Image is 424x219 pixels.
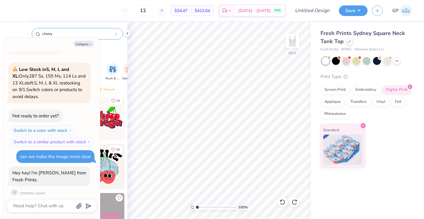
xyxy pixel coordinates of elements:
[391,97,405,106] div: Foil
[352,85,380,94] div: Embroidery
[320,97,345,106] div: Applique
[124,144,169,189] img: ba10a430-58b1-405e-a6a5-018d04f770ba
[290,5,334,17] input: Untitled Design
[320,47,338,52] span: Fresh Prints
[12,170,86,183] div: Hey hey! I'm [PERSON_NAME] from Fresh Prints.
[346,97,371,106] div: Transfers
[106,63,120,81] div: filter for Rush & Bid
[382,85,411,94] div: Digital Print
[323,135,362,165] img: Standard
[10,137,94,147] button: Switch to a similar product with stock
[12,66,69,79] strong: Low Stock in S, M, L and XL :
[274,8,281,13] span: FREE
[42,31,115,37] input: Try "Alpha"
[320,73,412,80] div: Print Type
[392,7,399,14] span: GP
[238,8,271,14] span: [DATE] - [DATE]
[126,66,133,73] img: Game Day Image
[286,35,298,47] img: Back
[11,190,18,198] div: A
[20,154,91,160] div: can we make the image more clear
[106,63,120,81] button: filter button
[320,109,350,119] div: Rhinestones
[80,95,125,140] img: 1b34ccde-a04e-4ee5-8054-dd1b255b2d40
[108,97,123,105] button: Like
[341,47,352,52] span: # FP82
[12,113,59,119] div: Not ready to order yet?
[400,5,412,17] img: Genna Pascucci
[355,47,385,52] span: Minimum Order: 12 +
[10,125,75,135] button: Switch to a color with stock
[174,8,187,14] span: $34.47
[116,148,120,151] span: 10
[124,95,169,140] img: 7c71d7ec-529e-4179-99cb-45544a16e431
[116,194,123,202] button: Like
[238,205,248,210] span: 100 %
[109,66,116,73] img: Rush & Bid Image
[131,5,155,16] input: – –
[69,129,72,132] img: Switch to a color with stock
[12,66,86,100] span: Only 287 Ss, 155 Ms, 114 Ls and 13 XLs left. S, M, L & XL restocking on 9/1. Switch colors or pro...
[108,145,123,154] button: Like
[392,5,412,17] a: GP
[372,97,389,106] div: Vinyl
[289,50,296,56] div: Back
[74,41,94,47] button: Collapse
[95,86,118,93] div: Newest
[122,63,136,81] button: filter button
[116,99,120,102] span: 14
[323,127,339,133] span: Standard
[20,192,45,196] div: [PERSON_NAME]
[122,76,136,81] span: Game Day
[80,144,125,189] img: 33155d4f-fcac-4743-a581-d5ca9960af38
[339,5,368,16] button: Save
[320,30,405,45] span: Fresh Prints Sydney Square Neck Tank Top
[87,140,91,144] img: Switch to a similar product with stock
[320,85,350,94] div: Screen Print
[106,76,120,81] span: Rush & Bid
[122,63,136,81] div: filter for Game Day
[195,8,210,14] span: $413.64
